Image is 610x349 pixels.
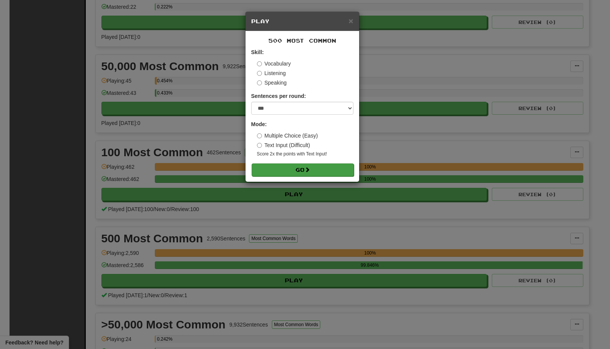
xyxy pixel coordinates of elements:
strong: Skill: [251,49,264,55]
input: Multiple Choice (Easy) [257,133,262,138]
label: Vocabulary [257,60,291,67]
h5: Play [251,18,353,25]
input: Speaking [257,80,262,85]
button: Close [348,17,353,25]
label: Text Input (Difficult) [257,141,310,149]
input: Text Input (Difficult) [257,143,262,148]
span: × [348,16,353,25]
label: Listening [257,69,286,77]
small: Score 2x the points with Text Input ! [257,151,353,157]
input: Listening [257,71,262,76]
label: Speaking [257,79,287,86]
span: 500 Most Common [268,37,336,44]
label: Multiple Choice (Easy) [257,132,318,139]
label: Sentences per round: [251,92,306,100]
input: Vocabulary [257,61,262,66]
button: Go [252,163,354,176]
strong: Mode: [251,121,267,127]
